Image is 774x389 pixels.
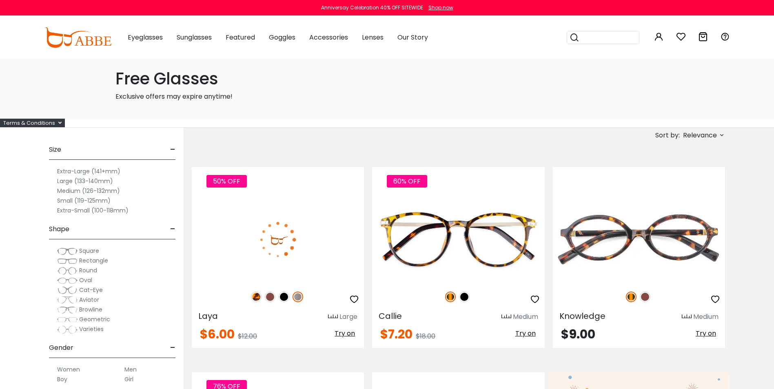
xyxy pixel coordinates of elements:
[57,316,78,324] img: Geometric.png
[561,325,595,343] span: $9.00
[124,374,133,384] label: Girl
[328,314,338,320] img: size ruler
[192,197,364,283] img: Gun Laya - Plastic ,Universal Bridge Fit
[553,197,725,283] img: Tortoise Knowledge - Acetate ,Universal Bridge Fit
[321,4,423,11] div: Anniversay Celebration 40% OFF SITEWIDE
[362,33,384,42] span: Lenses
[57,247,78,255] img: Square.png
[387,175,427,188] span: 60% OFF
[57,196,111,206] label: Small (119-125mm)
[49,338,73,358] span: Gender
[380,325,413,343] span: $7.20
[279,292,289,302] img: Black
[445,292,456,302] img: Tortoise
[79,315,110,323] span: Geometric
[372,197,544,283] img: Tortoise Callie - Combination ,Universal Bridge Fit
[124,365,137,374] label: Men
[269,33,295,42] span: Goggles
[57,176,113,186] label: Large (133-140mm)
[57,374,67,384] label: Boy
[79,325,104,333] span: Varieties
[515,329,536,338] span: Try on
[57,166,120,176] label: Extra-Large (141+mm)
[170,338,175,358] span: -
[293,292,303,302] img: Gun
[416,332,435,341] span: $18.00
[238,332,257,341] span: $12.00
[79,276,92,284] span: Oval
[57,257,78,265] img: Rectangle.png
[335,329,355,338] span: Try on
[115,92,659,102] p: Exclusive offers may expire anytime!
[513,312,538,322] div: Medium
[200,325,235,343] span: $6.00
[332,328,357,339] button: Try on
[198,310,218,322] span: Laya
[265,292,275,302] img: Brown
[226,33,255,42] span: Featured
[459,292,470,302] img: Black
[44,27,111,48] img: abbeglasses.com
[693,328,719,339] button: Try on
[696,329,716,338] span: Try on
[57,276,78,285] img: Oval.png
[57,286,78,294] img: Cat-Eye.png
[501,314,511,320] img: size ruler
[79,266,97,274] span: Round
[640,292,650,302] img: Brown
[682,314,692,320] img: size ruler
[128,33,163,42] span: Eyeglasses
[57,206,129,215] label: Extra-Small (100-118mm)
[655,130,680,140] span: Sort by:
[177,33,212,42] span: Sunglasses
[57,306,78,314] img: Browline.png
[206,175,247,188] span: 50% OFF
[559,310,605,322] span: Knowledge
[79,296,99,304] span: Aviator
[251,292,262,302] img: Leopard
[170,140,175,159] span: -
[626,292,636,302] img: Tortoise
[57,325,78,334] img: Varieties.png
[57,267,78,275] img: Round.png
[513,328,538,339] button: Try on
[424,4,453,11] a: Shop now
[428,4,453,11] div: Shop now
[57,365,80,374] label: Women
[170,219,175,239] span: -
[79,286,103,294] span: Cat-Eye
[57,296,78,304] img: Aviator.png
[683,128,717,143] span: Relevance
[115,69,659,88] h1: Free Glasses
[79,247,99,255] span: Square
[49,140,61,159] span: Size
[79,305,102,314] span: Browline
[379,310,402,322] span: Callie
[339,312,357,322] div: Large
[693,312,719,322] div: Medium
[397,33,428,42] span: Our Story
[57,186,120,196] label: Medium (126-132mm)
[79,256,108,265] span: Rectangle
[309,33,348,42] span: Accessories
[49,219,69,239] span: Shape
